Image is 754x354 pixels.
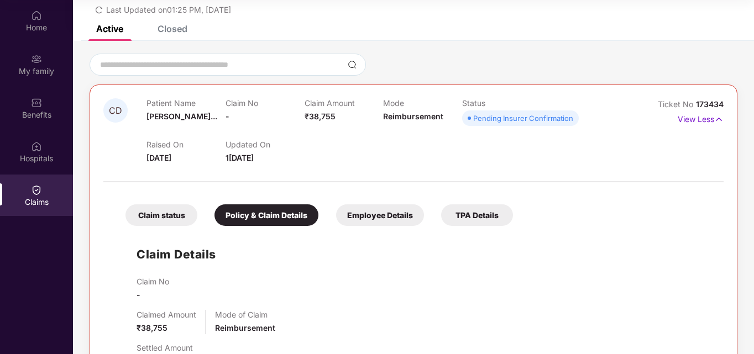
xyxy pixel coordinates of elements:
[226,153,254,162] span: 1[DATE]
[158,23,187,34] div: Closed
[305,112,336,121] span: ₹38,755
[696,99,724,109] span: 173434
[305,98,384,108] p: Claim Amount
[137,245,216,263] h1: Claim Details
[383,98,462,108] p: Mode
[214,204,318,226] div: Policy & Claim Details
[31,184,42,196] img: svg+xml;base64,PHN2ZyBpZD0iQ2xhaW0iIHhtbG5zPSJodHRwOi8vd3d3LnczLm9yZy8yMDAwL3N2ZyIgd2lkdGg9IjIwIi...
[95,5,103,14] span: redo
[146,153,171,162] span: [DATE]
[441,204,513,226] div: TPA Details
[226,140,305,149] p: Updated On
[383,112,443,121] span: Reimbursement
[109,106,122,115] span: CD
[146,98,226,108] p: Patient Name
[137,277,169,286] p: Claim No
[678,110,724,125] p: View Less
[137,343,193,352] p: Settled Amount
[31,141,42,152] img: svg+xml;base64,PHN2ZyBpZD0iSG9zcGl0YWxzIiB4bWxucz0iaHR0cDovL3d3dy53My5vcmcvMjAwMC9zdmciIHdpZHRoPS...
[146,140,226,149] p: Raised On
[137,290,140,299] span: -
[215,310,275,319] p: Mode of Claim
[658,99,696,109] span: Ticket No
[137,323,167,332] span: ₹38,755
[31,10,42,21] img: svg+xml;base64,PHN2ZyBpZD0iSG9tZSIgeG1sbnM9Imh0dHA6Ly93d3cudzMub3JnLzIwMDAvc3ZnIiB3aWR0aD0iMjAiIG...
[473,113,573,124] div: Pending Insurer Confirmation
[137,310,196,319] p: Claimed Amount
[226,98,305,108] p: Claim No
[106,5,231,14] span: Last Updated on 01:25 PM, [DATE]
[336,204,424,226] div: Employee Details
[96,23,123,34] div: Active
[146,112,217,121] span: [PERSON_NAME]...
[462,98,541,108] p: Status
[31,54,42,65] img: svg+xml;base64,PHN2ZyB3aWR0aD0iMjAiIGhlaWdodD0iMjAiIHZpZXdCb3g9IjAgMCAyMCAyMCIgZmlsbD0ibm9uZSIgeG...
[125,204,197,226] div: Claim status
[348,60,357,69] img: svg+xml;base64,PHN2ZyBpZD0iU2VhcmNoLTMyeDMyIiB4bWxucz0iaHR0cDovL3d3dy53My5vcmcvMjAwMC9zdmciIHdpZH...
[714,113,724,125] img: svg+xml;base64,PHN2ZyB4bWxucz0iaHR0cDovL3d3dy53My5vcmcvMjAwMC9zdmciIHdpZHRoPSIxNyIgaGVpZ2h0PSIxNy...
[226,112,229,121] span: -
[215,323,275,332] span: Reimbursement
[31,97,42,108] img: svg+xml;base64,PHN2ZyBpZD0iQmVuZWZpdHMiIHhtbG5zPSJodHRwOi8vd3d3LnczLm9yZy8yMDAwL3N2ZyIgd2lkdGg9Ij...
